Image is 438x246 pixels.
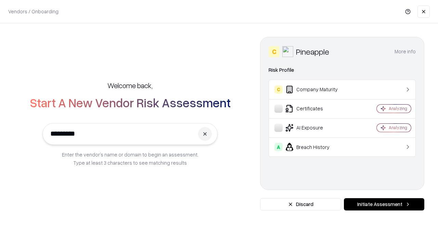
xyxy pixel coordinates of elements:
[296,46,329,57] div: Pineapple
[274,85,283,94] div: C
[107,81,153,90] h5: Welcome back,
[395,45,416,58] button: More info
[274,85,356,94] div: Company Maturity
[274,124,356,132] div: AI Exposure
[282,46,293,57] img: Pineapple
[274,143,283,151] div: A
[30,96,231,109] h2: Start A New Vendor Risk Assessment
[269,46,280,57] div: C
[8,8,59,15] p: Vendors / Onboarding
[274,105,356,113] div: Certificates
[389,106,407,111] div: Analyzing
[260,198,341,210] button: Discard
[62,150,198,167] p: Enter the vendor’s name or domain to begin an assessment. Type at least 3 characters to see match...
[389,125,407,131] div: Analyzing
[269,66,416,74] div: Risk Profile
[274,143,356,151] div: Breach History
[344,198,424,210] button: Initiate Assessment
